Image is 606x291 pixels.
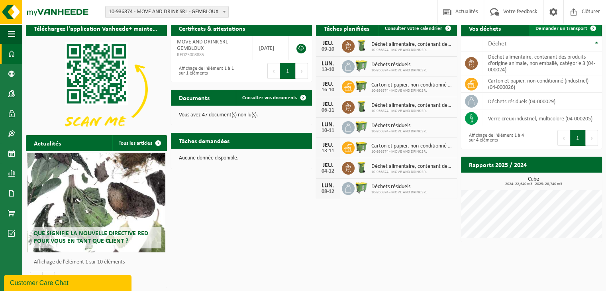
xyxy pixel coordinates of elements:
[267,63,280,79] button: Previous
[179,112,304,118] p: Vous avez 47 document(s) non lu(s).
[26,135,69,151] h2: Actualités
[320,108,336,113] div: 06-11
[482,51,602,75] td: déchet alimentaire, contenant des produits d'origine animale, non emballé, catégorie 3 (04-000024)
[355,79,368,93] img: WB-1100-HPE-GN-50
[586,130,598,146] button: Next
[371,184,427,190] span: Déchets résiduels
[320,183,336,189] div: LUN.
[557,130,570,146] button: Previous
[482,75,602,93] td: carton et papier, non-conditionné (industriel) (04-000026)
[316,20,377,36] h2: Tâches planifiées
[371,149,453,154] span: 10-936874 - MOVE AND DRINK SRL
[320,148,336,154] div: 13-11
[177,52,247,58] span: RED25008885
[106,6,228,18] span: 10-936874 - MOVE AND DRINK SRL - GEMBLOUX
[371,123,427,129] span: Déchets résiduels
[320,67,336,73] div: 13-10
[253,36,288,60] td: [DATE]
[105,6,229,18] span: 10-936874 - MOVE AND DRINK SRL - GEMBLOUX
[355,181,368,195] img: WB-0660-HPE-GN-50
[320,142,336,148] div: JEU.
[171,133,237,148] h2: Tâches demandées
[27,153,166,252] a: Que signifie la nouvelle directive RED pour vous en tant que client ?
[488,41,506,47] span: Déchet
[465,182,602,186] span: 2024: 22,640 m3 - 2025: 28,740 m3
[171,90,218,105] h2: Documents
[535,26,587,31] span: Demander un transport
[355,59,368,73] img: WB-0660-HPE-GN-50
[320,101,336,108] div: JEU.
[533,172,601,188] a: Consulter les rapports
[371,170,453,175] span: 10-936874 - MOVE AND DRINK SRL
[461,157,535,172] h2: Rapports 2025 / 2024
[171,20,253,36] h2: Certificats & attestations
[461,20,509,36] h2: Vos déchets
[371,88,453,93] span: 10-936874 - MOVE AND DRINK SRL
[320,47,336,52] div: 09-10
[320,122,336,128] div: LUN.
[320,40,336,47] div: JEU.
[371,143,453,149] span: Carton et papier, non-conditionné (industriel)
[465,129,528,147] div: Affichage de l'élément 1 à 4 sur 4 éléments
[379,20,456,36] a: Consulter votre calendrier
[179,155,304,161] p: Aucune donnée disponible.
[385,26,442,31] span: Consulter votre calendrier
[355,161,368,174] img: WB-0140-HPE-GN-50
[320,189,336,195] div: 08-12
[177,39,231,51] span: MOVE AND DRINK SRL - GEMBLOUX
[320,128,336,134] div: 10-11
[371,109,453,114] span: 10-936874 - MOVE AND DRINK SRL
[30,272,43,288] button: Vorige
[371,48,453,53] span: 10-936874 - MOVE AND DRINK SRL
[280,63,296,79] button: 1
[371,102,453,109] span: Déchet alimentaire, contenant des produits d'origine animale, non emballé, catég...
[371,163,453,170] span: Déchet alimentaire, contenant des produits d'origine animale, non emballé, catég...
[320,61,336,67] div: LUN.
[371,62,427,68] span: Déchets résiduels
[4,273,133,291] iframe: chat widget
[34,260,163,265] p: Affichage de l'élément 1 sur 10 éléments
[296,63,308,79] button: Next
[26,36,167,142] img: Download de VHEPlus App
[320,87,336,93] div: 16-10
[371,41,453,48] span: Déchet alimentaire, contenant des produits d'origine animale, non emballé, catég...
[175,62,237,80] div: Affichage de l'élément 1 à 1 sur 1 éléments
[320,162,336,169] div: JEU.
[371,82,453,88] span: Carton et papier, non-conditionné (industriel)
[529,20,601,36] a: Demander un transport
[482,110,602,127] td: verre creux industriel, multicolore (04-000205)
[355,39,368,52] img: WB-0140-HPE-GN-50
[33,230,148,244] span: Que signifie la nouvelle directive RED pour vous en tant que client ?
[371,129,427,134] span: 10-936874 - MOVE AND DRINK SRL
[371,190,427,195] span: 10-936874 - MOVE AND DRINK SRL
[371,68,427,73] span: 10-936874 - MOVE AND DRINK SRL
[355,100,368,113] img: WB-0140-HPE-GN-50
[355,120,368,134] img: WB-0660-HPE-GN-50
[355,140,368,154] img: WB-1100-HPE-GN-50
[26,20,167,36] h2: Téléchargez l'application Vanheede+ maintenant!
[242,95,297,100] span: Consulter vos documents
[236,90,311,106] a: Consulter vos documents
[570,130,586,146] button: 1
[320,81,336,87] div: JEU.
[112,135,166,151] a: Tous les articles
[43,272,55,288] button: Volgende
[465,177,602,186] h3: Cube
[482,93,602,110] td: déchets résiduels (04-000029)
[320,169,336,174] div: 04-12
